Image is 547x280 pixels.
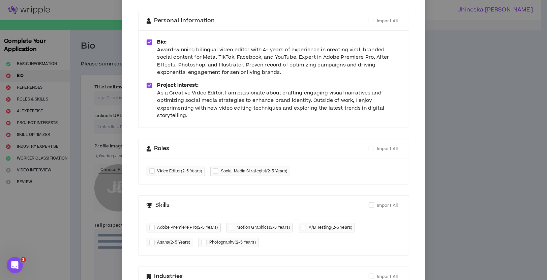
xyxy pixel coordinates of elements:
[309,224,352,231] span: A/B Testing ( 2-5 Years )
[377,146,398,152] span: Import All
[377,202,398,208] span: Import All
[157,38,167,46] strong: Bio:
[377,18,398,24] span: Import All
[157,224,218,231] span: Adobe Premiere Pro ( 2-5 Years )
[221,168,287,175] span: Social Media Strategist ( 2-5 Years )
[157,168,202,175] span: Video Editor ( 2-5 Years )
[209,239,256,246] span: Photography ( 2-5 Years )
[157,239,190,246] span: Asana ( 2-5 Years )
[157,89,401,120] div: As a Creative Video Editor, I am passionate about crafting engaging visual narratives and optimiz...
[237,224,290,231] span: Motion Graphics ( 2-5 Years )
[7,257,23,273] iframe: Intercom live chat
[155,201,170,210] span: Skills
[21,257,26,262] span: 1
[154,144,170,153] span: Roles
[157,82,199,89] strong: Project Interest:
[377,274,398,280] span: Import All
[154,17,215,25] span: Personal Information
[157,46,401,77] div: Award-winning bilingual video editor with 4+ years of experience in creating viral, branded socia...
